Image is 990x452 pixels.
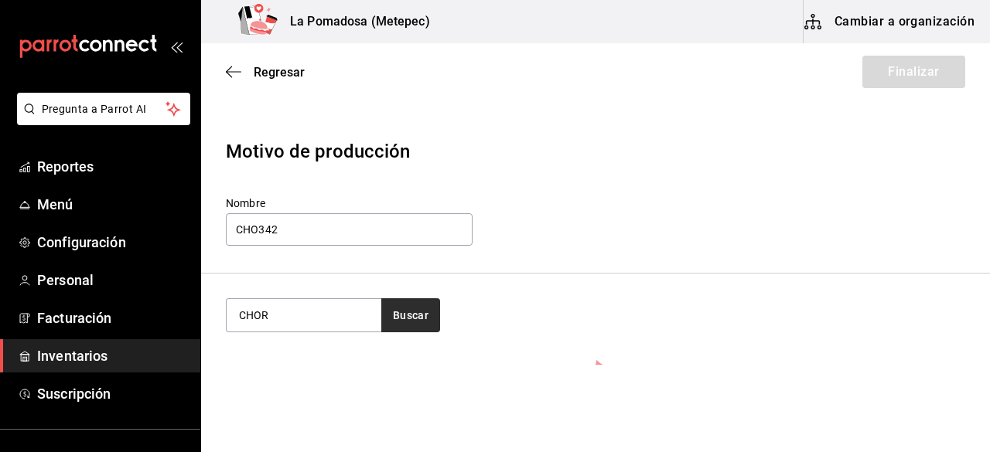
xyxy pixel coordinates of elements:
span: Inventarios [37,345,188,366]
span: Reportes [37,156,188,177]
button: Regresar [226,65,305,80]
button: Buscar [381,298,440,332]
div: Motivo de producción [226,138,965,165]
button: Pregunta a Parrot AI [17,93,190,125]
h3: La Pomadosa (Metepec) [278,12,430,31]
span: Pregunta a Parrot AI [42,101,166,117]
span: Regresar [254,65,305,80]
button: open_drawer_menu [170,40,183,53]
label: Nombre [226,198,473,209]
a: Pregunta a Parrot AI [11,112,190,128]
input: Buscar insumo [227,299,381,331]
span: Facturación [37,308,188,328]
span: Suscripción [37,383,188,404]
span: Personal [37,270,188,291]
span: Menú [37,194,188,215]
span: Configuración [37,232,188,253]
